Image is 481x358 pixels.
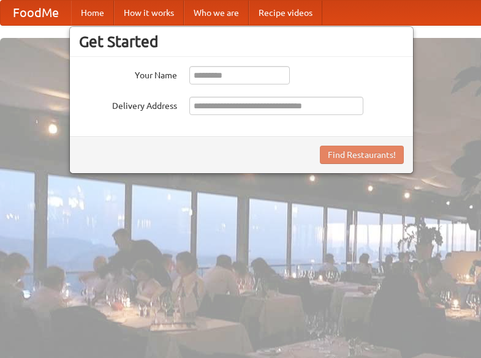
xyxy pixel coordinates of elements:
[79,32,404,51] h3: Get Started
[79,66,177,81] label: Your Name
[249,1,322,25] a: Recipe videos
[1,1,71,25] a: FoodMe
[184,1,249,25] a: Who we are
[71,1,114,25] a: Home
[114,1,184,25] a: How it works
[79,97,177,112] label: Delivery Address
[320,146,404,164] button: Find Restaurants!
